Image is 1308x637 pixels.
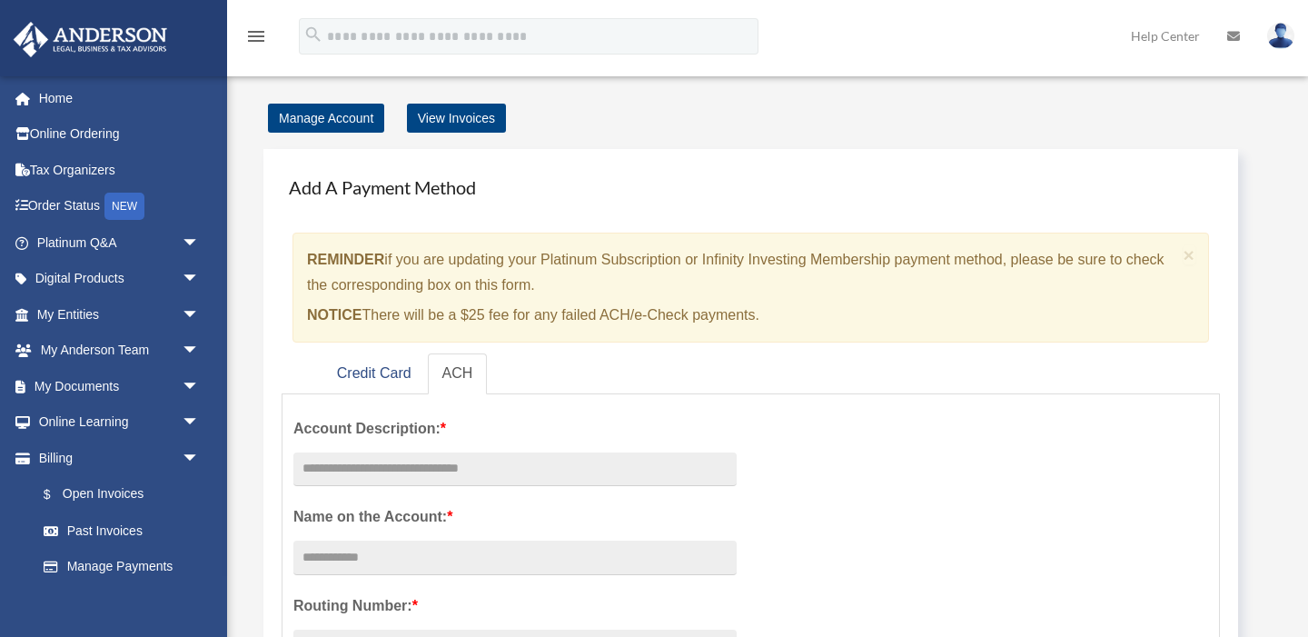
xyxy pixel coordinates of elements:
[182,404,218,442] span: arrow_drop_down
[268,104,384,133] a: Manage Account
[25,513,227,549] a: Past Invoices
[182,296,218,333] span: arrow_drop_down
[54,483,63,506] span: $
[182,261,218,298] span: arrow_drop_down
[13,80,227,116] a: Home
[13,152,227,188] a: Tax Organizers
[293,416,737,442] label: Account Description:
[293,593,737,619] label: Routing Number:
[13,333,227,369] a: My Anderson Teamarrow_drop_down
[407,104,506,133] a: View Invoices
[1184,244,1195,265] span: ×
[13,368,227,404] a: My Documentsarrow_drop_down
[1184,245,1195,264] button: Close
[245,25,267,47] i: menu
[182,440,218,477] span: arrow_drop_down
[1267,23,1294,49] img: User Pic
[245,32,267,47] a: menu
[182,368,218,405] span: arrow_drop_down
[104,193,144,220] div: NEW
[13,224,227,261] a: Platinum Q&Aarrow_drop_down
[182,224,218,262] span: arrow_drop_down
[13,404,227,441] a: Online Learningarrow_drop_down
[182,333,218,370] span: arrow_drop_down
[292,233,1209,343] div: if you are updating your Platinum Subscription or Infinity Investing Membership payment method, p...
[282,167,1220,207] h4: Add A Payment Method
[322,353,426,394] a: Credit Card
[8,22,173,57] img: Anderson Advisors Platinum Portal
[13,116,227,153] a: Online Ordering
[25,549,218,585] a: Manage Payments
[428,353,488,394] a: ACH
[13,440,227,476] a: Billingarrow_drop_down
[25,476,227,513] a: $Open Invoices
[303,25,323,45] i: search
[307,252,384,267] strong: REMINDER
[13,296,227,333] a: My Entitiesarrow_drop_down
[307,303,1176,328] p: There will be a $25 fee for any failed ACH/e-Check payments.
[13,261,227,297] a: Digital Productsarrow_drop_down
[307,307,362,323] strong: NOTICE
[13,188,227,225] a: Order StatusNEW
[293,504,737,530] label: Name on the Account:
